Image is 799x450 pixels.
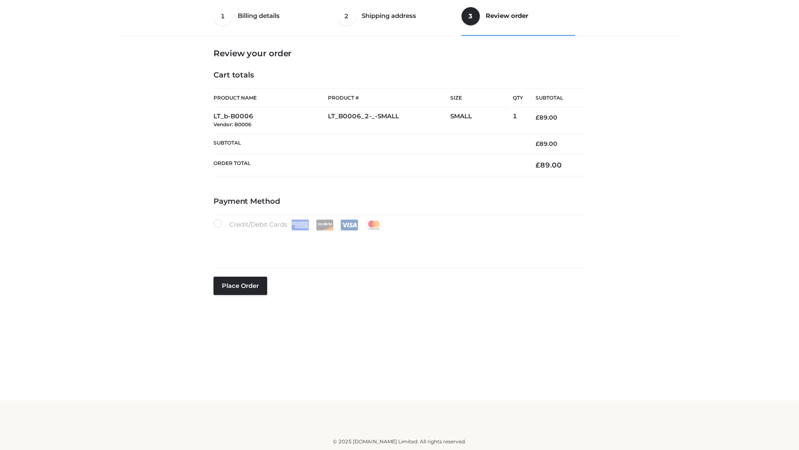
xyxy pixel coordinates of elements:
span: £ [536,140,539,147]
img: Discover [316,220,334,230]
bdi: 89.00 [536,140,557,147]
small: Vendor: B0006 [213,121,251,127]
th: Subtotal [523,89,586,107]
img: Mastercard [365,220,383,230]
h4: Payment Method [213,197,586,206]
th: Order Total [213,154,523,176]
span: £ [536,114,539,121]
td: SMALL [450,107,513,134]
th: Product Name [213,88,328,107]
th: Size [450,89,509,107]
img: Visa [340,220,358,230]
iframe: Secure payment input frame [212,229,584,259]
h3: Review your order [213,48,586,58]
bdi: 89.00 [536,161,562,169]
img: Amex [291,220,309,230]
td: LT_B0006_2-_-SMALL [328,107,450,134]
th: Qty [513,88,523,107]
td: LT_b-B0006 [213,107,328,134]
th: Subtotal [213,133,523,154]
div: © 2025 [DOMAIN_NAME] Limited. All rights reserved. [124,437,675,446]
button: Place order [213,277,267,295]
span: £ [536,161,540,169]
h4: Cart totals [213,71,586,80]
td: 1 [513,107,523,134]
label: Credit/Debit Cards [213,219,384,230]
th: Product # [328,88,450,107]
bdi: 89.00 [536,114,557,121]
